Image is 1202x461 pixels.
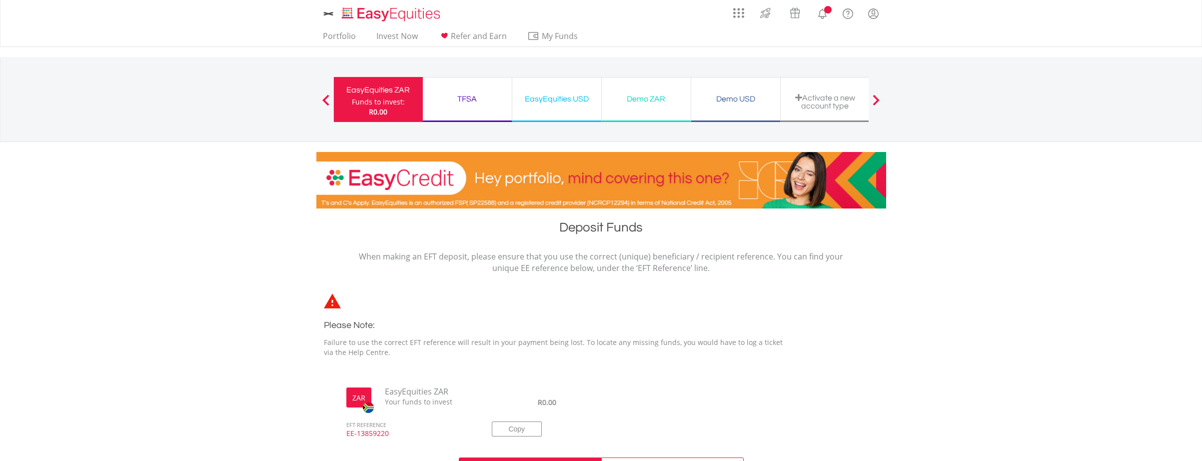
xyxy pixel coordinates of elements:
[319,31,360,46] a: Portfolio
[324,293,341,308] img: statements-icon-error-satrix.svg
[340,83,417,97] div: EasyEquities ZAR
[324,337,794,357] p: Failure to use the correct EFT reference will result in your payment being lost. To locate any mi...
[810,2,835,22] a: Notifications
[429,92,506,106] div: TFSA
[377,386,477,397] span: EasyEquities ZAR
[835,2,861,22] a: FAQ's and Support
[340,6,444,22] img: EasyEquities_Logo.png
[861,2,886,24] a: My Profile
[369,107,387,116] span: R0.00
[359,251,844,274] p: When making an EFT deposit, please ensure that you use the correct (unique) beneficiary / recipie...
[518,92,595,106] div: EasyEquities USD
[352,393,365,403] label: ZAR
[434,31,511,46] a: Refer and Earn
[527,29,593,42] span: My Funds
[372,31,422,46] a: Invest Now
[377,397,477,407] span: Your funds to invest
[352,97,405,107] div: Funds to invest:
[757,5,774,21] img: thrive-v2.svg
[538,397,556,407] span: R0.00
[608,92,685,106] div: Demo ZAR
[324,318,794,332] h3: Please Note:
[492,421,542,436] button: Copy
[339,407,477,429] span: EFT REFERENCE
[316,218,886,241] h1: Deposit Funds
[787,93,864,110] div: Activate a new account type
[780,2,810,21] a: Vouchers
[316,152,886,208] img: EasyCredit Promotion Banner
[338,2,444,22] a: Home page
[697,92,774,106] div: Demo USD
[787,5,803,21] img: vouchers-v2.svg
[451,30,507,41] span: Refer and Earn
[733,7,744,18] img: grid-menu-icon.svg
[727,2,751,18] a: AppsGrid
[339,428,477,447] span: EE-13859220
